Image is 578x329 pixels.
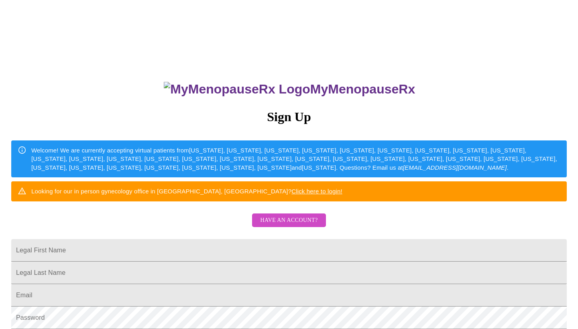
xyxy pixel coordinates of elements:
button: Have an account? [252,213,326,227]
a: Click here to login! [291,188,342,195]
h3: Sign Up [11,110,567,124]
img: MyMenopauseRx Logo [164,82,310,97]
span: Have an account? [260,215,317,225]
div: Welcome! We are currently accepting virtual patients from [US_STATE], [US_STATE], [US_STATE], [US... [31,143,560,175]
div: Looking for our in person gynecology office in [GEOGRAPHIC_DATA], [GEOGRAPHIC_DATA]? [31,184,342,199]
h3: MyMenopauseRx [12,82,567,97]
em: [EMAIL_ADDRESS][DOMAIN_NAME] [403,164,507,171]
a: Have an account? [250,222,328,229]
